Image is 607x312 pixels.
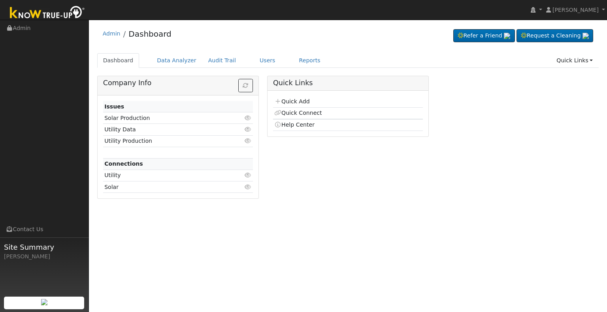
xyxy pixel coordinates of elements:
span: [PERSON_NAME] [552,7,599,13]
a: Reports [293,53,326,68]
a: Admin [103,30,121,37]
a: Quick Add [274,98,309,105]
i: Click to view [245,138,252,144]
img: retrieve [582,33,589,39]
a: Quick Links [550,53,599,68]
h5: Company Info [103,79,253,87]
a: Audit Trail [202,53,242,68]
strong: Issues [104,103,124,110]
a: Users [254,53,281,68]
h5: Quick Links [273,79,423,87]
span: Site Summary [4,242,85,252]
img: Know True-Up [6,4,89,22]
a: Help Center [274,121,315,128]
td: Solar Production [103,112,229,124]
td: Utility Data [103,124,229,135]
img: retrieve [41,299,47,305]
a: Dashboard [97,53,139,68]
strong: Connections [104,161,143,167]
td: Utility Production [103,135,229,147]
a: Dashboard [128,29,172,39]
a: Request a Cleaning [517,29,593,43]
td: Solar [103,181,229,193]
a: Quick Connect [274,110,322,116]
td: Utility [103,170,229,181]
div: [PERSON_NAME] [4,252,85,261]
a: Data Analyzer [151,53,202,68]
i: Click to view [245,172,252,178]
img: retrieve [504,33,510,39]
i: Click to view [245,115,252,121]
i: Click to view [245,184,252,190]
a: Refer a Friend [453,29,515,43]
i: Click to view [245,127,252,132]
